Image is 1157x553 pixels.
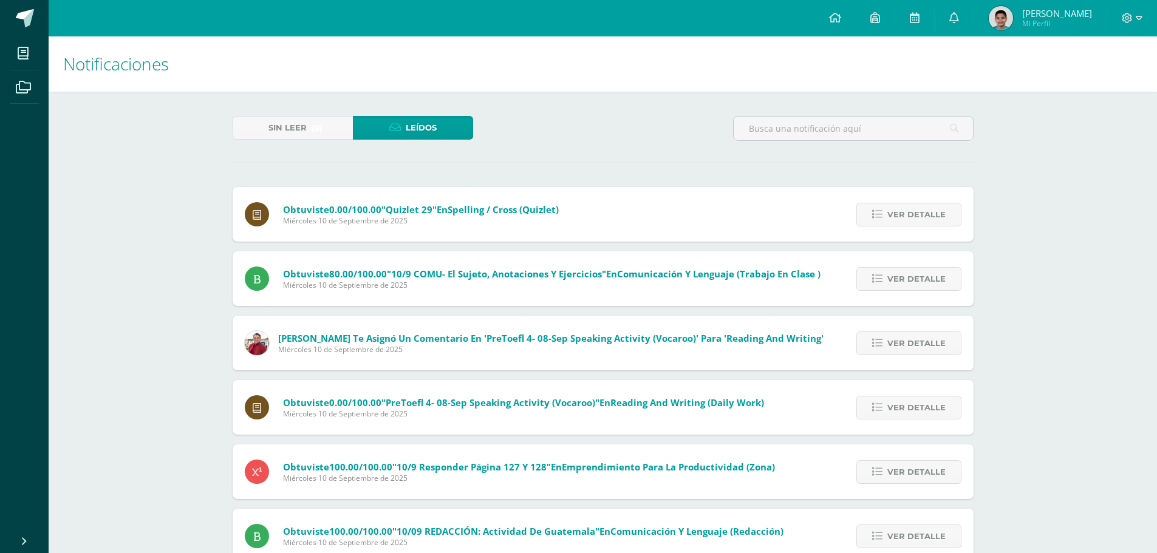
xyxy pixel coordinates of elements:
[887,396,946,419] span: Ver detalle
[283,409,764,419] span: Miércoles 10 de Septiembre de 2025
[734,117,973,140] input: Busca una notificación aquí
[381,203,437,215] span: "Quizlet 29"
[283,473,775,483] span: Miércoles 10 de Septiembre de 2025
[329,396,381,409] span: 0.00/100.00
[283,396,764,409] span: Obtuviste en
[610,396,764,409] span: Reading and Writing (Daily Work)
[283,525,783,537] span: Obtuviste en
[329,268,387,280] span: 80.00/100.00
[887,332,946,355] span: Ver detalle
[1022,7,1092,19] span: [PERSON_NAME]
[406,117,437,139] span: Leídos
[381,396,599,409] span: "PreToefl 4- 08-sep Speaking activity (Vocaroo)"
[989,6,1013,30] img: aa1facf1aff86faba5ca465acb65a1b2.png
[887,268,946,290] span: Ver detalle
[610,525,783,537] span: Comunicación y Lenguaje (Redacción)
[448,203,559,215] span: Spelling / Cross (Quizlet)
[887,203,946,226] span: Ver detalle
[387,268,606,280] span: "10/9 COMU- El sujeto, Anotaciones y ejercicios"
[329,461,392,473] span: 100.00/100.00
[887,461,946,483] span: Ver detalle
[1022,18,1092,29] span: Mi Perfil
[283,537,783,548] span: Miércoles 10 de Septiembre de 2025
[278,344,824,355] span: Miércoles 10 de Septiembre de 2025
[353,116,473,140] a: Leídos
[392,525,599,537] span: "10/09 REDACCIÓN: Actividad de Guatemala"
[283,461,775,473] span: Obtuviste en
[312,117,323,139] span: (9)
[887,525,946,548] span: Ver detalle
[329,525,392,537] span: 100.00/100.00
[245,331,269,355] img: 4433c8ec4d0dcbe293dd19cfa8535420.png
[283,268,821,280] span: Obtuviste en
[233,116,353,140] a: Sin leer(9)
[392,461,551,473] span: "10/9 Responder página 127 y 128"
[63,52,169,75] span: Notificaciones
[278,332,824,344] span: [PERSON_NAME] te asignó un comentario en 'PreToefl 4- 08-sep Speaking activity (Vocaroo)' para 'R...
[283,215,559,226] span: Miércoles 10 de Septiembre de 2025
[268,117,307,139] span: Sin leer
[283,203,559,215] span: Obtuviste en
[617,268,821,280] span: Comunicación y Lenguaje (Trabajo en clase )
[562,461,775,473] span: Emprendimiento para la productividad (Zona)
[283,280,821,290] span: Miércoles 10 de Septiembre de 2025
[329,203,381,215] span: 0.00/100.00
